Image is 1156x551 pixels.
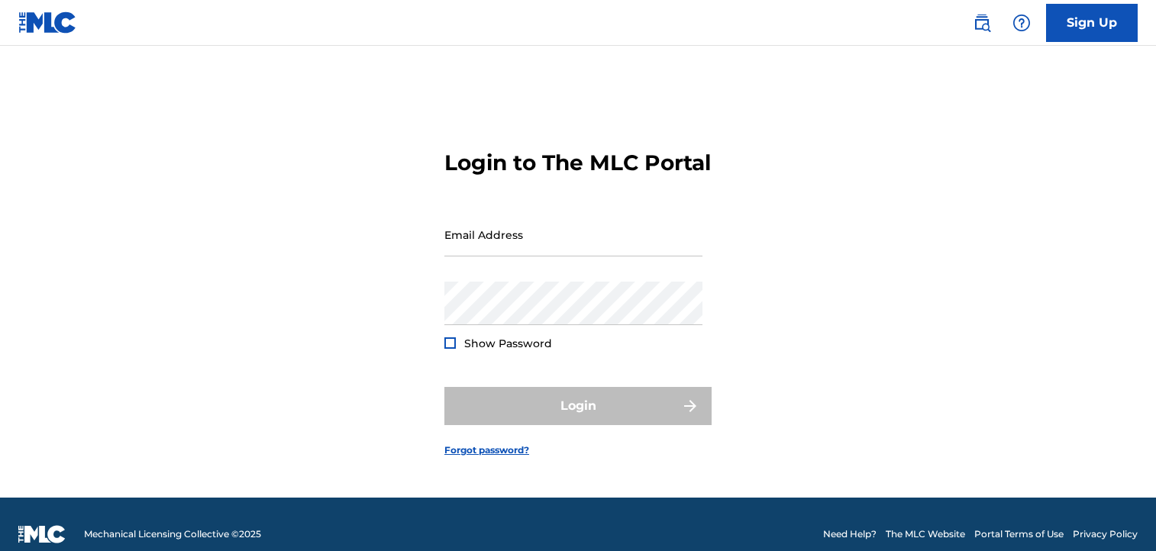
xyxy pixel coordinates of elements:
[1046,4,1138,42] a: Sign Up
[1080,478,1156,551] iframe: Chat Widget
[973,14,991,32] img: search
[444,150,711,176] h3: Login to The MLC Portal
[886,527,965,541] a: The MLC Website
[1073,527,1138,541] a: Privacy Policy
[967,8,997,38] a: Public Search
[1006,8,1037,38] div: Help
[974,527,1064,541] a: Portal Terms of Use
[823,527,877,541] a: Need Help?
[444,443,529,457] a: Forgot password?
[1012,14,1031,32] img: help
[18,11,77,34] img: MLC Logo
[84,527,261,541] span: Mechanical Licensing Collective © 2025
[464,337,552,350] span: Show Password
[18,525,66,543] img: logo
